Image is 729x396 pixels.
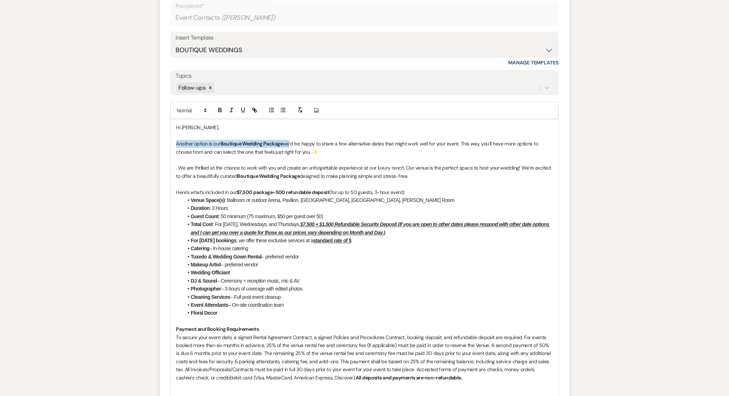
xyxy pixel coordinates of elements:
li: : 3 Hours [183,204,553,212]
li: – In-house catering [183,245,553,253]
strong: 500 refundable deposit [275,189,329,196]
strong: Cleaning Services [191,294,231,300]
strong: Floral Decor [191,310,218,316]
div: Follow-ups [177,83,207,93]
strong: Guest Count [191,214,219,220]
strong: DJ & Sound [191,278,217,284]
li: : For [DATE], Wednesdays, and Thursdays, [183,221,553,237]
li: : Ballroom or outdoor Arena, Pavilion, [GEOGRAPHIC_DATA], [GEOGRAPHIC_DATA], [PERSON_NAME] Room [183,197,553,204]
strong: $7,500 package [237,189,273,196]
strong: Total Cost [191,222,213,228]
li: – preferred vendor [183,261,553,269]
u: standard rate of $ [313,238,351,244]
strong: Payment and Booking Requirements [176,326,259,333]
p: . We are thrilled at the chance to work with you and create an unforgettable experience at our lu... [176,164,553,180]
span: To secure your event date, a signed Rental Agreement Contract, a signed Policies and Procedures C... [176,334,552,381]
strong: Catering [191,246,210,252]
li: – Ceremony + reception music, mic & AV [183,277,553,285]
strong: Venue Space(s) [191,198,225,203]
strong: Wedding Officiant [191,270,230,276]
p: Recipients* [176,1,553,11]
li: – 3 hours of coverage with edited photos [183,285,553,293]
li: – On-site coordination team [183,301,553,309]
div: Event Contacts [176,11,553,25]
p: Another option is our we’d be happy to share a few alternative dates that might work well for you... [176,140,553,156]
span: ( [PERSON_NAME] ) [222,13,275,23]
strong: Photographer [191,286,221,292]
strong: Boutique Wedding Package [220,141,283,147]
u: $7,500 + $1,500 Refundable Security Deposit (If you are open to other dates please respond with o... [191,222,551,235]
strong: Boutique Wedding Package [237,173,300,180]
li: : 50 minimum (75 maximum, $50 per guest over 50) [183,213,553,221]
strong: Duration [191,206,210,211]
label: Topics [176,71,553,81]
strong: All deposits and payments are non-refundable. [356,375,463,381]
li: – preferred vendor [183,253,553,261]
strong: Tuxedo & Wedding Gown Rental [191,254,262,260]
a: Manage Templates [509,59,559,66]
strong: Event Attendants [191,302,228,308]
p: Hi [PERSON_NAME], [176,124,553,132]
li: , we offer these exclusive services at a [183,237,553,245]
strong: For [DATE] bookings [191,238,237,244]
div: Insert Template [176,33,553,43]
strong: Makeup Artist [191,262,221,268]
p: Here’s what’s included in our + (for up to 50 guests, 3-hour event): [176,189,553,197]
li: – Full post-event cleanup [183,293,553,301]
